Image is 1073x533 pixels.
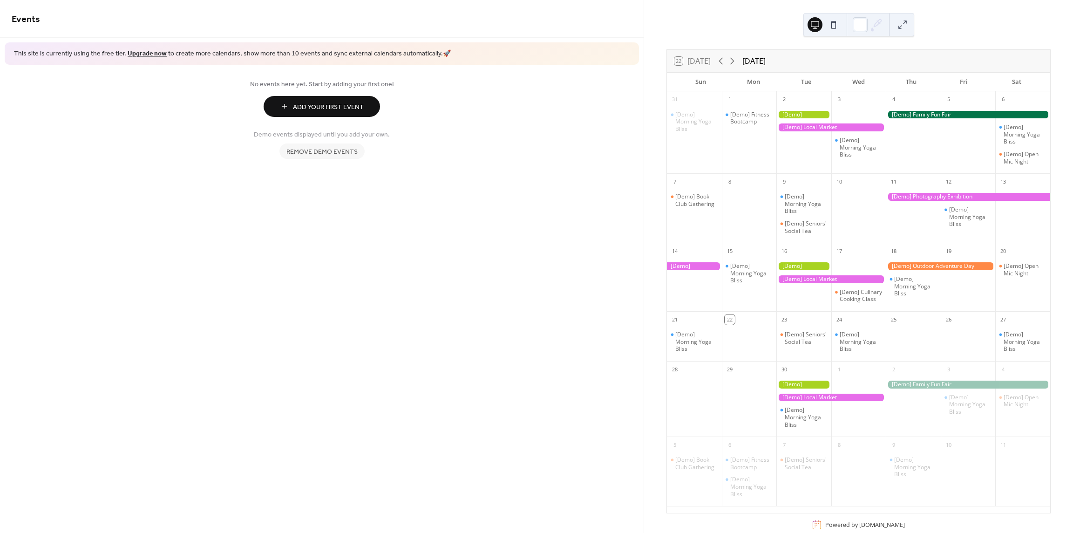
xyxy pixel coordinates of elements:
[286,147,358,157] span: Remove demo events
[995,150,1050,165] div: [Demo] Open Mic Night
[725,364,735,375] div: 29
[834,177,844,187] div: 10
[670,364,680,375] div: 28
[730,111,773,125] div: [Demo] Fitness Bootcamp
[785,220,828,234] div: [Demo] Seniors' Social Tea
[937,73,990,91] div: Fri
[670,440,680,450] div: 5
[730,456,773,471] div: [Demo] Fitness Bootcamp
[995,262,1050,277] div: [Demo] Open Mic Night
[776,406,831,428] div: [Demo] Morning Yoga Bliss
[675,193,718,207] div: [Demo] Book Club Gathering
[840,137,883,158] div: [Demo] Morning Yoga Bliss
[941,206,996,228] div: [Demo] Morning Yoga Bliss
[675,111,718,133] div: [Demo] Morning Yoga Bliss
[944,314,954,325] div: 26
[779,314,789,325] div: 23
[998,364,1008,375] div: 4
[889,246,899,256] div: 18
[886,193,1050,201] div: [Demo] Photography Exhibition
[725,440,735,450] div: 6
[785,456,828,471] div: [Demo] Seniors' Social Tea
[941,394,996,416] div: [Demo] Morning Yoga Bliss
[998,246,1008,256] div: 20
[889,314,899,325] div: 25
[834,364,844,375] div: 1
[834,246,844,256] div: 17
[944,246,954,256] div: 19
[894,456,937,478] div: [Demo] Morning Yoga Bliss
[670,246,680,256] div: 14
[779,95,789,105] div: 2
[859,521,905,529] a: [DOMAIN_NAME]
[831,137,886,158] div: [Demo] Morning Yoga Bliss
[840,331,883,353] div: [Demo] Morning Yoga Bliss
[730,476,773,498] div: [Demo] Morning Yoga Bliss
[834,314,844,325] div: 24
[832,73,885,91] div: Wed
[725,314,735,325] div: 22
[785,331,828,345] div: [Demo] Seniors' Social Tea
[944,95,954,105] div: 5
[995,394,1050,408] div: [Demo] Open Mic Night
[886,111,1050,119] div: [Demo] Family Fun Fair
[670,177,680,187] div: 7
[675,456,718,471] div: [Demo] Book Club Gathering
[889,95,899,105] div: 4
[944,440,954,450] div: 10
[776,262,831,270] div: [Demo] Gardening Workshop
[667,331,722,353] div: [Demo] Morning Yoga Bliss
[776,394,886,402] div: [Demo] Local Market
[722,456,777,471] div: [Demo] Fitness Bootcamp
[949,394,992,416] div: [Demo] Morning Yoga Bliss
[785,193,828,215] div: [Demo] Morning Yoga Bliss
[779,364,789,375] div: 30
[834,440,844,450] div: 8
[1004,262,1046,277] div: [Demo] Open Mic Night
[998,314,1008,325] div: 27
[128,48,167,60] a: Upgrade now
[831,331,886,353] div: [Demo] Morning Yoga Bliss
[779,177,789,187] div: 9
[776,111,831,119] div: [Demo] Gardening Workshop
[722,262,777,284] div: [Demo] Morning Yoga Bliss
[776,331,831,345] div: [Demo] Seniors' Social Tea
[14,49,451,59] span: This site is currently using the free tier. to create more calendars, show more than 10 events an...
[1004,150,1046,165] div: [Demo] Open Mic Night
[886,456,941,478] div: [Demo] Morning Yoga Bliss
[995,331,1050,353] div: [Demo] Morning Yoga Bliss
[998,95,1008,105] div: 6
[886,275,941,297] div: [Demo] Morning Yoga Bliss
[727,73,780,91] div: Mon
[254,130,390,139] span: Demo events displayed until you add your own.
[944,364,954,375] div: 3
[667,262,722,270] div: [Demo] Photography Exhibition
[742,55,766,67] div: [DATE]
[264,96,380,117] button: Add Your First Event
[674,73,727,91] div: Sun
[722,476,777,498] div: [Demo] Morning Yoga Bliss
[667,456,722,471] div: [Demo] Book Club Gathering
[1004,123,1046,145] div: [Demo] Morning Yoga Bliss
[886,381,1050,389] div: [Demo] Family Fun Fair
[998,440,1008,450] div: 11
[293,102,364,112] span: Add Your First Event
[730,262,773,284] div: [Demo] Morning Yoga Bliss
[834,95,844,105] div: 3
[722,111,777,125] div: [Demo] Fitness Bootcamp
[831,288,886,303] div: [Demo] Culinary Cooking Class
[885,73,937,91] div: Thu
[886,262,995,270] div: [Demo] Outdoor Adventure Day
[1004,331,1046,353] div: [Demo] Morning Yoga Bliss
[889,440,899,450] div: 9
[12,79,632,89] span: No events here yet. Start by adding your first one!
[779,246,789,256] div: 16
[667,111,722,133] div: [Demo] Morning Yoga Bliss
[949,206,992,228] div: [Demo] Morning Yoga Bliss
[667,193,722,207] div: [Demo] Book Club Gathering
[776,275,886,283] div: [Demo] Local Market
[776,220,831,234] div: [Demo] Seniors' Social Tea
[780,73,832,91] div: Tue
[995,123,1050,145] div: [Demo] Morning Yoga Bliss
[12,96,632,117] a: Add Your First Event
